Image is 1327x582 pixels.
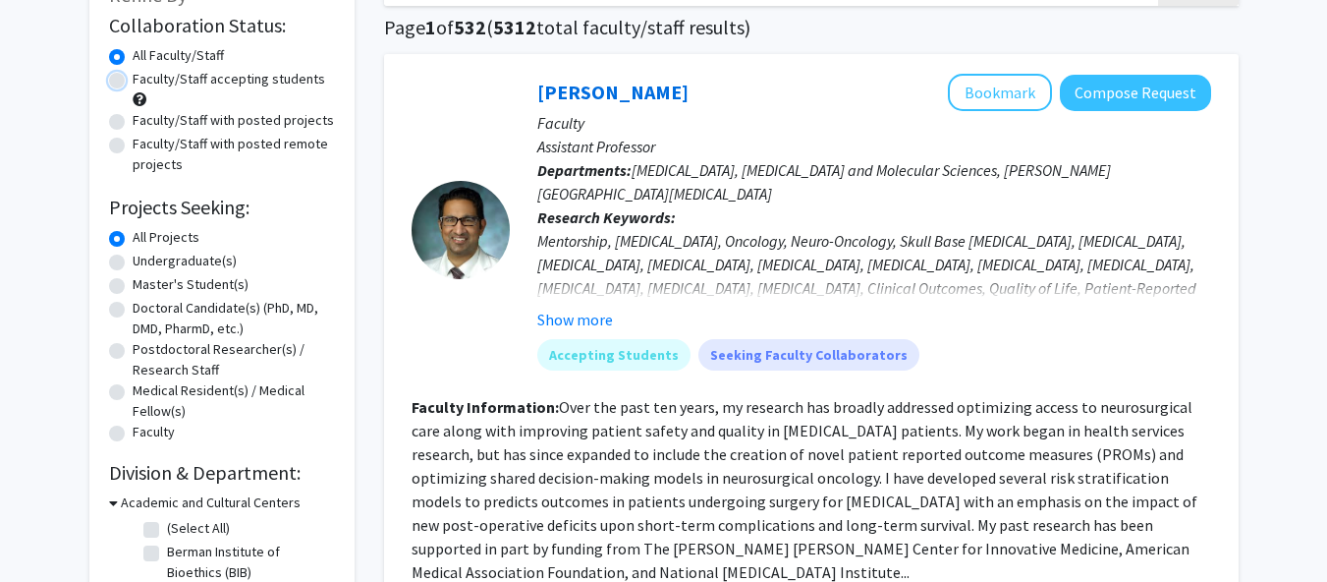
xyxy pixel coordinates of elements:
[412,397,1197,582] fg-read-more: Over the past ten years, my research has broadly addressed optimizing access to neurosurgical car...
[133,251,237,271] label: Undergraduate(s)
[412,397,559,417] b: Faculty Information:
[698,339,919,371] mat-chip: Seeking Faculty Collaborators
[425,15,436,39] span: 1
[537,111,1211,135] p: Faculty
[537,308,613,331] button: Show more
[384,16,1239,39] h1: Page of ( total faculty/staff results)
[537,229,1211,371] div: Mentorship, [MEDICAL_DATA], Oncology, Neuro-Oncology, Skull Base [MEDICAL_DATA], [MEDICAL_DATA], ...
[493,15,536,39] span: 5312
[121,493,301,513] h3: Academic and Cultural Centers
[133,227,199,248] label: All Projects
[948,74,1052,111] button: Add Raj Mukherjee to Bookmarks
[133,380,335,422] label: Medical Resident(s) / Medical Fellow(s)
[167,518,230,539] label: (Select All)
[109,14,335,37] h2: Collaboration Status:
[133,45,224,66] label: All Faculty/Staff
[133,274,249,295] label: Master's Student(s)
[133,134,335,175] label: Faculty/Staff with posted remote projects
[1060,75,1211,111] button: Compose Request to Raj Mukherjee
[133,339,335,380] label: Postdoctoral Researcher(s) / Research Staff
[537,207,676,227] b: Research Keywords:
[537,135,1211,158] p: Assistant Professor
[109,196,335,219] h2: Projects Seeking:
[133,422,175,442] label: Faculty
[133,298,335,339] label: Doctoral Candidate(s) (PhD, MD, DMD, PharmD, etc.)
[537,160,1111,204] span: [MEDICAL_DATA], [MEDICAL_DATA] and Molecular Sciences, [PERSON_NAME][GEOGRAPHIC_DATA][MEDICAL_DATA]
[537,160,632,180] b: Departments:
[133,110,334,131] label: Faculty/Staff with posted projects
[537,80,689,104] a: [PERSON_NAME]
[537,339,691,371] mat-chip: Accepting Students
[109,461,335,485] h2: Division & Department:
[454,15,486,39] span: 532
[133,69,325,89] label: Faculty/Staff accepting students
[15,494,83,567] iframe: Chat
